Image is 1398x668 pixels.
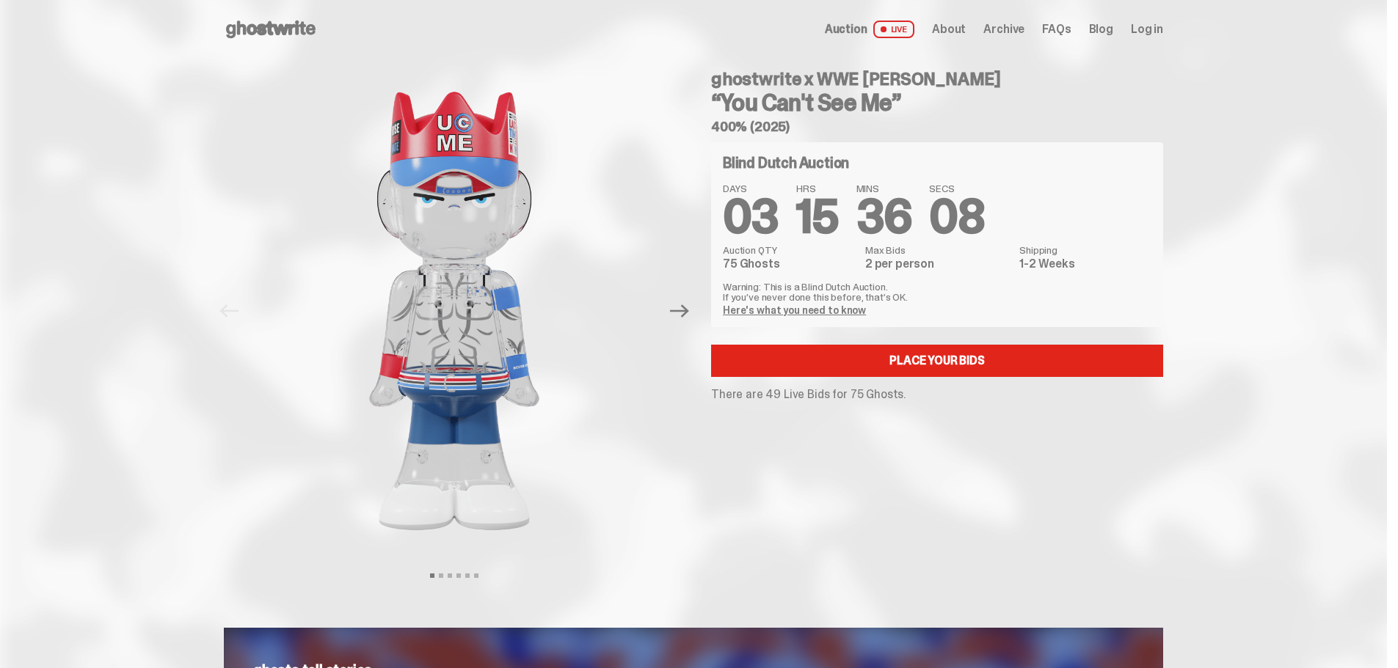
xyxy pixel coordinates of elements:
[711,70,1163,88] h4: ghostwrite x WWE [PERSON_NAME]
[1019,258,1151,270] dd: 1-2 Weeks
[929,186,984,247] span: 08
[1042,23,1071,35] a: FAQs
[929,183,984,194] span: SECS
[796,183,839,194] span: HRS
[856,186,912,247] span: 36
[825,23,867,35] span: Auction
[439,573,443,578] button: View slide 2
[856,183,912,194] span: MINS
[825,21,914,38] a: Auction LIVE
[796,186,839,247] span: 15
[465,573,470,578] button: View slide 5
[723,183,779,194] span: DAYS
[723,258,856,270] dd: 75 Ghosts
[723,304,866,317] a: Here's what you need to know
[873,21,915,38] span: LIVE
[430,573,434,578] button: View slide 1
[456,573,461,578] button: View slide 4
[711,389,1163,400] p: There are 49 Live Bids for 75 Ghosts.
[932,23,966,35] a: About
[711,91,1163,114] h3: “You Can't See Me”
[711,120,1163,133] h5: 400% (2025)
[663,295,696,327] button: Next
[983,23,1024,35] a: Archive
[252,59,656,563] img: John_Cena_Hero_1.png
[865,245,1011,255] dt: Max Bids
[448,573,452,578] button: View slide 3
[711,345,1163,377] a: Place your Bids
[723,186,779,247] span: 03
[474,573,478,578] button: View slide 6
[1019,245,1151,255] dt: Shipping
[723,245,856,255] dt: Auction QTY
[723,155,849,170] h4: Blind Dutch Auction
[1089,23,1113,35] a: Blog
[1131,23,1163,35] a: Log in
[865,258,1011,270] dd: 2 per person
[723,282,1151,302] p: Warning: This is a Blind Dutch Auction. If you’ve never done this before, that’s OK.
